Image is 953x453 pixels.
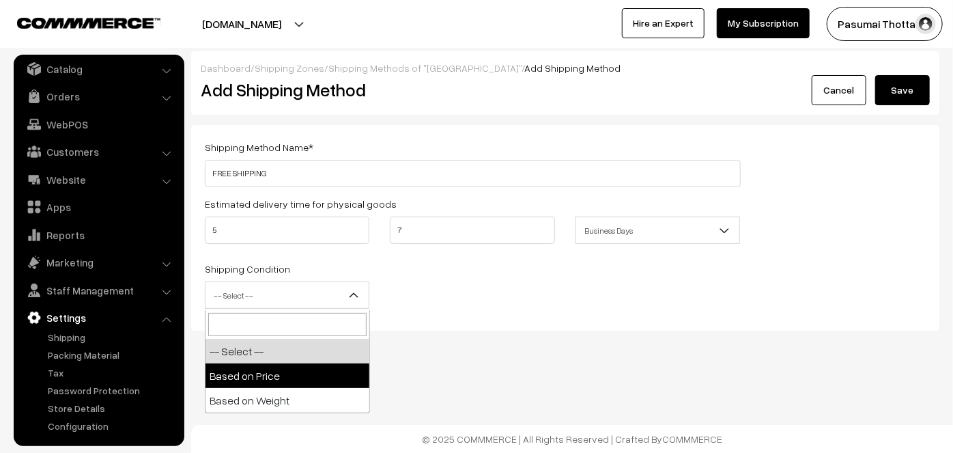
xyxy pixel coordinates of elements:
[205,363,369,388] li: Based on Price
[575,217,740,244] span: Business Days
[17,167,180,192] a: Website
[17,278,180,303] a: Staff Management
[44,401,180,415] a: Store Details
[205,217,369,244] input: From
[622,8,705,38] a: Hire an Expert
[17,57,180,81] a: Catalog
[524,62,621,74] span: Add Shipping Method
[205,140,313,154] label: Shipping Method Name
[662,433,722,445] a: COMMMERCE
[44,330,180,344] a: Shipping
[576,219,739,243] span: Business Days
[255,62,324,74] a: Shipping Zones
[328,62,522,74] a: Shipping Methods of "[GEOGRAPHIC_DATA]"
[205,197,397,211] label: Estimated delivery time for physical goods
[44,366,180,380] a: Tax
[17,112,180,137] a: WebPOS
[915,14,936,34] img: user
[201,61,930,75] div: / / /
[827,7,943,41] button: Pasumai Thotta…
[205,388,369,413] li: Based on Weight
[17,305,180,330] a: Settings
[191,425,953,453] footer: © 2025 COMMMERCE | All Rights Reserved | Crafted By
[201,79,555,100] h2: Add Shipping Method
[17,250,180,275] a: Marketing
[44,419,180,433] a: Configuration
[17,223,180,247] a: Reports
[205,284,369,307] span: -- Select --
[812,75,866,105] a: Cancel
[44,383,180,398] a: Password Protection
[205,160,741,187] input: Shipping Method Name
[17,139,180,164] a: Customers
[390,217,554,244] input: To
[205,339,369,363] li: -- Select --
[875,75,930,105] button: Save
[201,62,251,74] a: Dashboard
[17,18,160,28] img: COMMMERCE
[44,348,180,362] a: Packing Material
[17,195,180,219] a: Apps
[154,7,329,41] button: [DOMAIN_NAME]
[717,8,810,38] a: My Subscription
[17,84,180,109] a: Orders
[17,14,137,30] a: COMMMERCE
[205,282,369,309] span: -- Select --
[205,262,290,276] label: Shipping Condition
